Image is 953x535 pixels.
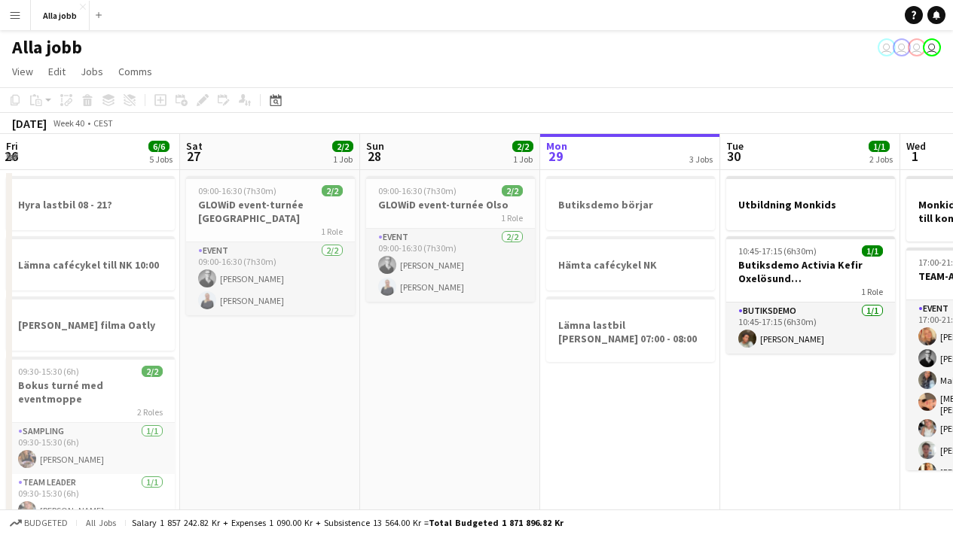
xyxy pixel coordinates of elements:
[869,154,893,165] div: 2 Jobs
[923,38,941,56] app-user-avatar: Hedda Lagerbielke
[12,36,82,59] h1: Alla jobb
[24,518,68,528] span: Budgeted
[184,147,203,165] span: 27
[6,198,175,211] h3: Hyra lastbil 08 - 21?
[118,65,152,78] span: Comms
[501,212,523,223] span: 1 Role
[546,296,715,362] app-job-card: Lämna lastbil [PERSON_NAME] 07:00 - 08:00
[81,65,103,78] span: Jobs
[6,357,175,525] app-job-card: 09:30-15:30 (6h)2/2Bokus turné med eventmoppe2 RolesSampling1/109:30-15:30 (6h)[PERSON_NAME]Team ...
[6,296,175,351] app-job-card: [PERSON_NAME] filma Oatly
[861,286,883,297] span: 1 Role
[322,185,343,196] span: 2/2
[48,65,66,78] span: Edit
[6,423,175,474] app-card-role: Sampling1/109:30-15:30 (6h)[PERSON_NAME]
[546,318,715,345] h3: Lämna lastbil [PERSON_NAME] 07:00 - 08:00
[429,517,564,528] span: Total Budgeted 1 871 896.82 kr
[366,198,535,211] h3: GLOWiD event-turnée Olso
[12,65,33,78] span: View
[149,154,173,165] div: 5 Jobs
[726,302,895,354] app-card-role: Butiksdemo1/110:45-17:15 (6h30m)[PERSON_NAME]
[83,517,119,528] span: All jobs
[904,147,926,165] span: 1
[6,474,175,525] app-card-role: Team Leader1/109:30-15:30 (6h)[PERSON_NAME]
[142,366,163,377] span: 2/2
[893,38,911,56] app-user-avatar: Stina Dahl
[726,198,895,211] h3: Utbildning Monkids
[6,318,175,332] h3: [PERSON_NAME] filma Oatly
[364,147,384,165] span: 28
[512,141,533,152] span: 2/2
[546,176,715,230] app-job-card: Butiksdemo börjar
[546,236,715,290] app-job-card: Hämta cafécykel NK
[862,245,883,257] span: 1/1
[198,185,276,196] span: 09:00-16:30 (7h30m)
[332,141,353,152] span: 2/2
[18,366,79,377] span: 09:30-15:30 (6h)
[4,147,18,165] span: 26
[8,515,70,531] button: Budgeted
[724,147,744,165] span: 30
[6,139,18,153] span: Fri
[6,62,39,81] a: View
[321,226,343,237] span: 1 Role
[6,236,175,290] app-job-card: Lämna cafécykel till NK 10:00
[132,517,564,528] div: Salary 1 857 242.82 kr + Expenses 1 090.00 kr + Subsistence 13 564.00 kr =
[12,116,47,131] div: [DATE]
[75,62,109,81] a: Jobs
[366,176,535,302] app-job-card: 09:00-16:30 (7h30m)2/2GLOWiD event-turnée Olso1 RoleEvent2/209:00-16:30 (7h30m)[PERSON_NAME][PERS...
[186,242,355,315] app-card-role: Event2/209:00-16:30 (7h30m)[PERSON_NAME][PERSON_NAME]
[726,236,895,354] app-job-card: 10:45-17:15 (6h30m)1/1Butiksdemo Activia Kefir Oxelösund ([GEOGRAPHIC_DATA])1 RoleButiksdemo1/110...
[148,141,170,152] span: 6/6
[112,62,158,81] a: Comms
[6,176,175,230] app-job-card: Hyra lastbil 08 - 21?
[378,185,457,196] span: 09:00-16:30 (7h30m)
[546,198,715,211] h3: Butiksdemo börjar
[906,139,926,153] span: Wed
[546,258,715,272] h3: Hämta cafécykel NK
[502,185,523,196] span: 2/2
[31,1,90,30] button: Alla jobb
[6,258,175,272] h3: Lämna cafécykel till NK 10:00
[689,154,713,165] div: 3 Jobs
[726,176,895,230] app-job-card: Utbildning Monkids
[42,62,72,81] a: Edit
[333,154,353,165] div: 1 Job
[878,38,896,56] app-user-avatar: August Löfgren
[186,198,355,225] h3: GLOWiD event-turnée [GEOGRAPHIC_DATA]
[366,139,384,153] span: Sun
[738,245,817,257] span: 10:45-17:15 (6h30m)
[186,176,355,315] app-job-card: 09:00-16:30 (7h30m)2/2GLOWiD event-turnée [GEOGRAPHIC_DATA]1 RoleEvent2/209:00-16:30 (7h30m)[PERS...
[546,139,567,153] span: Mon
[6,378,175,406] h3: Bokus turné med eventmoppe
[908,38,926,56] app-user-avatar: Hedda Lagerbielke
[726,139,744,153] span: Tue
[137,406,163,418] span: 2 Roles
[544,147,567,165] span: 29
[513,154,533,165] div: 1 Job
[726,258,895,285] h3: Butiksdemo Activia Kefir Oxelösund ([GEOGRAPHIC_DATA])
[93,117,113,129] div: CEST
[366,229,535,302] app-card-role: Event2/209:00-16:30 (7h30m)[PERSON_NAME][PERSON_NAME]
[869,141,890,152] span: 1/1
[186,139,203,153] span: Sat
[50,117,87,129] span: Week 40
